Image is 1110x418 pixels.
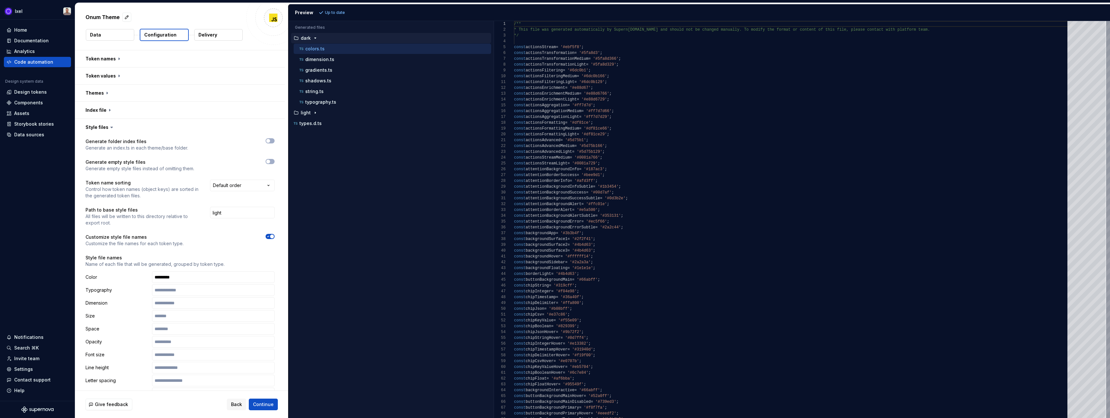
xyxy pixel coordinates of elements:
span: '#2f2f41' [572,237,593,241]
span: '#0d3b2e' [604,196,625,201]
button: colors.ts [294,45,491,52]
span: actionsTransformationMedium [526,57,588,61]
div: 36 [494,225,506,230]
span: '#2a2c44' [600,225,621,230]
span: Back [231,401,242,408]
button: dark [291,35,491,42]
div: 25 [494,161,506,166]
span: attentionBackgroundAlert [526,202,581,206]
a: Analytics [4,46,71,57]
span: ; [600,155,602,160]
span: ; [604,144,607,148]
span: const [514,173,526,177]
span: '#5fa8d329' [590,62,616,67]
span: = [556,45,558,49]
div: Analytics [14,48,35,55]
p: dimension.ts [305,57,334,62]
span: const [514,109,526,113]
span: '#ff7d7d29' [584,115,609,119]
div: 13 [494,91,506,97]
span: const [514,91,526,96]
span: fy the format or content of this file, please cont [760,27,876,32]
p: Up to date [325,10,345,15]
div: Invite team [14,355,39,362]
span: actionsAggregationLight [526,115,579,119]
span: ; [590,86,593,90]
div: Components [14,99,43,106]
div: 26 [494,166,506,172]
button: IxelAlberto Roldán [1,4,74,18]
span: ; [607,219,609,224]
div: 34 [494,213,506,219]
span: ; [581,45,583,49]
p: Generate empty style files [86,159,194,165]
span: const [514,68,526,73]
span: const [514,80,526,84]
span: actionsAdvanced [526,138,560,142]
div: 15 [494,102,506,108]
a: Design tokens [4,87,71,97]
span: '#4b4d63' [572,243,593,247]
span: = [595,214,598,218]
span: const [514,103,526,108]
span: * This file was generated automatically by Supern [514,27,628,32]
button: shadows.ts [294,77,491,84]
span: const [514,214,526,218]
p: Control how token names (object keys) are sorted in the generated token files. [86,186,198,199]
span: attentionBackgroundSuccess [526,190,586,195]
span: const [514,120,526,125]
div: 33 [494,207,506,213]
div: 17 [494,114,506,120]
span: ; [602,173,604,177]
button: types.d.ts [291,120,491,127]
span: const [514,184,526,189]
p: Configuration [144,32,177,38]
span: actionsTransformation [526,51,574,55]
p: All files will be written to this directory relative to export root. [86,213,198,226]
div: Documentation [14,37,49,44]
span: ; [609,126,611,131]
span: actionsFormattingLight [526,132,577,137]
p: Generate an index.ts in each theme/base folder. [86,145,188,151]
span: = [593,184,595,189]
p: Generate folder index files [86,138,188,145]
div: 32 [494,201,506,207]
a: Storybook stories [4,119,71,129]
span: const [514,86,526,90]
span: '#6dc0b129' [579,80,604,84]
span: '#0081a729' [572,161,598,166]
div: 39 [494,242,506,248]
div: 28 [494,178,506,184]
span: ; [619,184,621,189]
p: Delivery [198,32,217,38]
span: attentionBackgroundAlertSubtle [526,214,595,218]
span: ; [600,51,602,55]
div: Home [14,27,27,33]
span: const [514,57,526,61]
span: = [577,74,579,78]
span: = [586,62,588,67]
span: actionsEnrichment [526,86,565,90]
span: const [514,219,526,224]
span: '#e88d6766' [584,91,609,96]
button: Give feedback [86,399,132,410]
span: const [514,243,526,247]
div: 1 [494,21,506,27]
span: '#353131' [600,214,621,218]
span: = [581,109,583,113]
span: const [514,126,526,131]
span: actionsAggregationMedium [526,109,581,113]
span: '#0081a766' [574,155,600,160]
div: 27 [494,172,506,178]
span: ; [609,115,611,119]
span: '#ff7d7d' [572,103,593,108]
button: Contact support [4,375,71,385]
span: ; [595,179,598,183]
span: = [595,225,598,230]
p: Token name sorting [86,180,198,186]
span: '#5d75b1' [565,138,586,142]
span: = [579,126,581,131]
span: = [577,132,579,137]
span: '#6dc0b1' [567,68,588,73]
span: = [577,97,579,102]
